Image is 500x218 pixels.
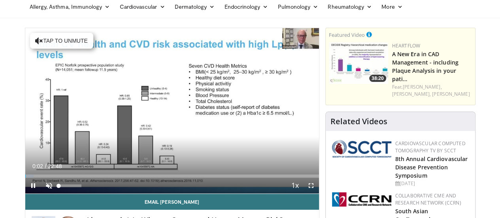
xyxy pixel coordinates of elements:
a: 38:20 [329,42,388,84]
span: / [45,163,47,169]
small: Featured Video [329,31,365,38]
span: 0:02 [32,163,43,169]
video-js: Video Player [25,28,319,194]
span: 22:48 [48,163,62,169]
a: Cardiovascular Computed Tomography TV by SCCT [395,140,466,154]
div: Feat. [392,83,472,98]
button: Fullscreen [303,178,319,193]
a: Heartflow [392,42,421,49]
a: Collaborative CME and Research Network (CCRN) [395,192,461,206]
button: Playback Rate [287,178,303,193]
div: Volume Level [59,184,81,187]
a: [PERSON_NAME] [432,91,470,97]
a: [PERSON_NAME], [392,91,431,97]
button: Pause [25,178,41,193]
span: 38:20 [369,75,386,82]
div: Progress Bar [25,174,319,178]
a: A New Era in CAD Management - including Plaque Analysis in your pati… [392,50,458,83]
h4: Related Videos [330,117,387,126]
img: 738d0e2d-290f-4d89-8861-908fb8b721dc.150x105_q85_crop-smart_upscale.jpg [329,42,388,84]
button: Tap to unmute [30,33,93,49]
button: Unmute [41,178,57,193]
img: 51a70120-4f25-49cc-93a4-67582377e75f.png.150x105_q85_autocrop_double_scale_upscale_version-0.2.png [332,140,391,157]
a: Email [PERSON_NAME] [25,194,319,210]
a: [PERSON_NAME], [403,83,442,90]
a: 8th Annual Cardiovascular Disease Prevention Symposium [395,155,468,179]
img: a04ee3ba-8487-4636-b0fb-5e8d268f3737.png.150x105_q85_autocrop_double_scale_upscale_version-0.2.png [332,192,391,207]
div: [DATE] [395,180,469,187]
